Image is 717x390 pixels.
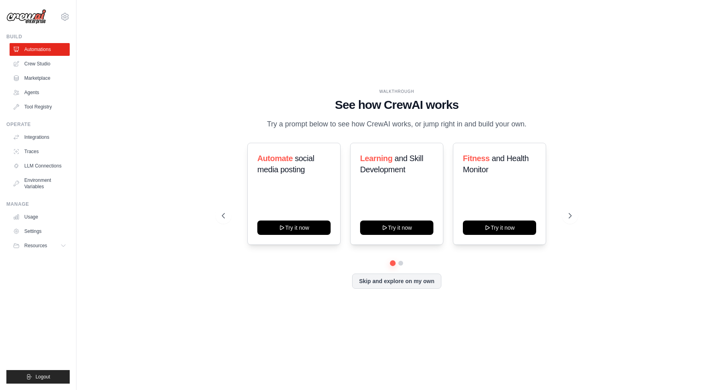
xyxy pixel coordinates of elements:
[10,239,70,252] button: Resources
[463,221,536,235] button: Try it now
[360,154,423,174] span: and Skill Development
[222,98,572,112] h1: See how CrewAI works
[257,221,331,235] button: Try it now
[463,154,490,163] span: Fitness
[263,118,531,130] p: Try a prompt below to see how CrewAI works, or jump right in and build your own.
[10,131,70,144] a: Integrations
[257,154,314,174] span: social media posting
[10,43,70,56] a: Automations
[222,89,572,95] div: WALKTHROUGH
[10,225,70,238] a: Settings
[10,211,70,223] a: Usage
[6,9,46,24] img: Logo
[10,86,70,99] a: Agents
[10,72,70,85] a: Marketplace
[10,174,70,193] a: Environment Variables
[360,221,433,235] button: Try it now
[257,154,293,163] span: Automate
[35,374,50,380] span: Logout
[6,370,70,384] button: Logout
[360,154,392,163] span: Learning
[463,154,529,174] span: and Health Monitor
[6,33,70,40] div: Build
[10,145,70,158] a: Traces
[10,100,70,113] a: Tool Registry
[6,201,70,207] div: Manage
[352,274,441,289] button: Skip and explore on my own
[6,121,70,128] div: Operate
[10,160,70,172] a: LLM Connections
[10,57,70,70] a: Crew Studio
[24,242,47,249] span: Resources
